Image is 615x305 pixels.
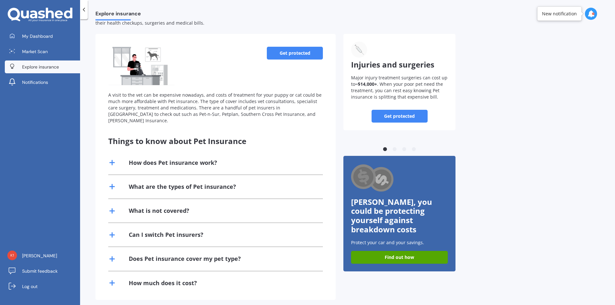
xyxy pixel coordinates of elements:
div: How much does it cost? [129,279,197,287]
p: Protect your car and your savings. [351,239,448,246]
a: Get protected [372,110,428,123]
span: Market Scan [22,48,48,55]
span: Explore insurance [22,64,59,70]
span: Log out [22,283,37,290]
a: Explore insurance [5,60,80,73]
span: My Dashboard [22,33,53,39]
span: Injuries and surgeries [351,59,434,70]
div: New notification [542,11,577,17]
span: Explore insurance [95,11,141,19]
div: How does Pet insurance work? [129,159,217,167]
a: [PERSON_NAME] [5,249,80,262]
p: Major injury treatment surgeries can cost up to . When your poor pet need the treatment, you can ... [351,75,448,100]
div: A visit to the vet can be expensive nowadays, and costs of treatment for your puppy or cat could ... [108,92,323,124]
a: Log out [5,280,80,293]
button: 1 [382,146,388,153]
img: 2b27e75b403416d922ffecb4d02789a2 [7,251,17,260]
button: 3 [401,146,407,153]
div: Does Pet insurance cover my pet type? [129,255,241,263]
img: Cashback [351,164,394,193]
div: What are the types of Pet insurance? [129,183,236,191]
a: Market Scan [5,45,80,58]
button: 4 [411,146,417,153]
span: Things to know about Pet Insurance [108,136,246,146]
a: Submit feedback [5,265,80,277]
span: Notifications [22,79,48,85]
img: Injuries and surgeries [351,42,367,58]
div: What is not covered? [129,207,189,215]
span: [PERSON_NAME], you could be protecting yourself against breakdown costs [351,197,432,235]
a: My Dashboard [5,30,80,43]
div: Can I switch Pet insurers? [129,231,203,239]
span: Submit feedback [22,268,58,274]
b: ~$14,000+ [355,81,377,87]
span: [PERSON_NAME] [22,253,57,259]
button: 2 [391,146,398,153]
img: Pet insurance [108,47,175,85]
a: Find out how [351,251,448,264]
a: Notifications [5,76,80,89]
span: It’s like having Health insurance for your furry best friend. Protect them and you can be financi... [95,13,332,26]
a: Get protected [267,47,323,60]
